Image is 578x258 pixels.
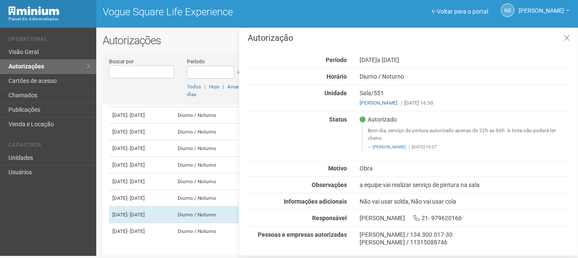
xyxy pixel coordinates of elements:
[103,6,331,17] h1: Vogue Square Life Experience
[360,238,571,246] div: [PERSON_NAME] / 11315088746
[432,8,488,15] a: Voltar para o portal
[187,84,201,90] a: Todos
[109,190,174,207] td: [DATE]
[127,212,145,218] span: - [DATE]
[109,173,174,190] td: [DATE]
[174,124,250,140] td: Diurno / Noturno
[174,107,250,124] td: Diurno / Noturno
[353,214,578,222] div: [PERSON_NAME] 21- 979620166
[109,207,174,223] td: [DATE]
[519,9,570,15] a: [PERSON_NAME]
[127,179,145,184] span: - [DATE]
[127,145,145,151] span: - [DATE]
[209,84,219,90] a: Hoje
[353,56,578,64] div: [DATE]
[174,140,250,157] td: Diurno / Noturno
[103,34,572,47] h2: Autorizações
[8,6,59,15] img: Minium
[284,198,347,205] strong: Informações adicionais
[409,145,410,149] span: |
[368,144,567,150] footer: [DATE] 10:27
[174,173,250,190] td: Diurno / Noturno
[353,89,578,107] div: Sala/551
[127,228,145,234] span: - [DATE]
[362,125,571,151] blockquote: Bom dia, serviço de pintura autorizado apenas de 22h as 06h. A tinta não poderá ter cheiro.
[174,223,250,240] td: Diurno / Noturno
[248,34,571,42] h3: Autorização
[174,190,250,207] td: Diurno / Noturno
[223,84,224,90] span: |
[174,207,250,223] td: Diurno / Noturno
[204,84,206,90] span: |
[8,15,90,23] div: Painel do Administrador
[327,73,347,80] strong: Horário
[360,231,571,238] div: [PERSON_NAME] / 134.300.017-30
[237,68,241,75] span: a
[227,84,246,90] a: Amanhã
[258,231,347,238] strong: Pessoas e empresas autorizadas
[353,73,578,80] div: Diurno / Noturno
[329,116,347,123] strong: Status
[353,164,578,172] div: Obra
[324,90,347,96] strong: Unidade
[109,124,174,140] td: [DATE]
[127,112,145,118] span: - [DATE]
[360,116,397,123] span: Autorizado
[187,58,205,65] label: Período
[312,215,347,221] strong: Responsável
[109,140,174,157] td: [DATE]
[109,58,134,65] label: Buscar por
[109,157,174,173] td: [DATE]
[109,223,174,240] td: [DATE]
[360,100,397,106] a: [PERSON_NAME]
[8,142,90,151] li: Cadastros
[501,3,514,17] a: NS
[8,36,90,45] li: Operacional
[174,157,250,173] td: Diurno / Noturno
[353,198,578,205] div: Não vai usar solda, Não vai usar cola
[109,107,174,124] td: [DATE]
[127,129,145,135] span: - [DATE]
[127,162,145,168] span: - [DATE]
[373,145,406,149] a: [PERSON_NAME]
[353,181,578,189] div: a equipe vai realizar serviço de pintura na sala
[326,57,347,63] strong: Período
[360,99,571,107] div: [DATE] 16:50
[328,165,347,172] strong: Motivo
[312,181,347,188] strong: Observações
[127,195,145,201] span: - [DATE]
[401,100,402,106] span: |
[377,57,399,63] span: a [DATE]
